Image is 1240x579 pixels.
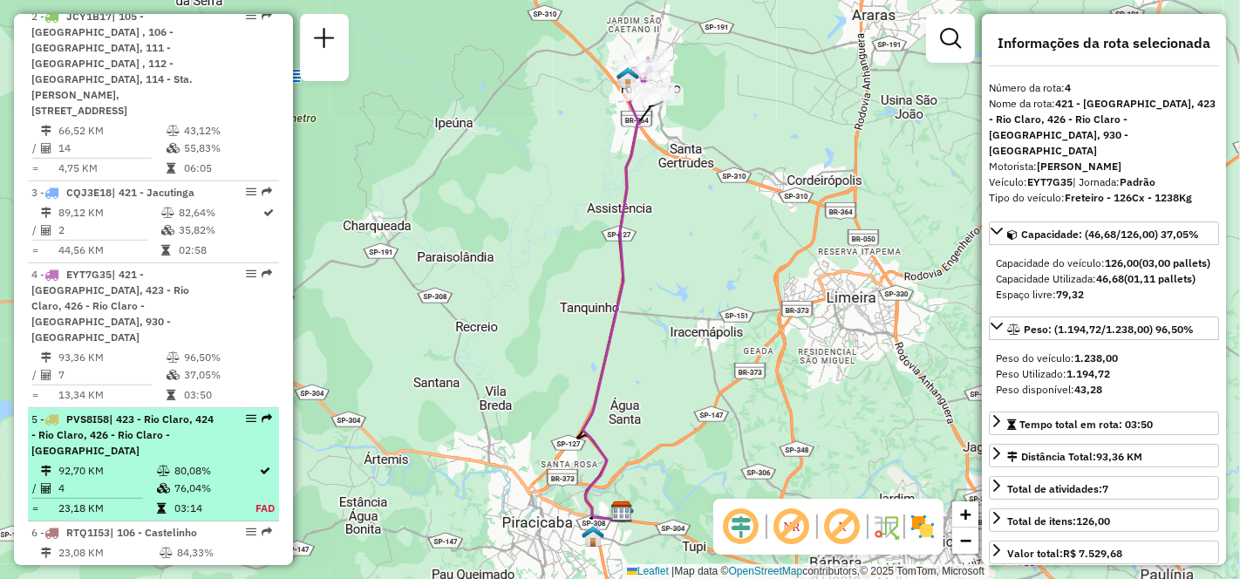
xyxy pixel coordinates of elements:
[31,221,40,239] td: /
[996,287,1212,303] div: Espaço livre:
[160,565,173,576] i: % de utilização da cubagem
[264,208,275,218] i: Rota otimizada
[41,143,51,153] i: Total de Atividades
[31,268,189,344] span: 4 -
[1065,81,1071,94] strong: 4
[1007,482,1108,495] span: Total de atividades:
[1074,383,1102,396] strong: 43,28
[167,143,180,153] i: % de utilização da cubagem
[996,271,1212,287] div: Capacidade Utilizada:
[1073,175,1155,188] span: | Jornada:
[1096,272,1124,285] strong: 46,68
[260,466,270,476] i: Rota otimizada
[183,366,271,384] td: 37,05%
[989,35,1219,51] h4: Informações da rota selecionada
[158,466,171,476] i: % de utilização do peso
[246,187,256,197] em: Opções
[183,349,271,366] td: 96,50%
[31,386,40,404] td: =
[66,186,112,199] span: CQJ3E18
[58,462,157,480] td: 92,70 KM
[582,525,604,548] img: 480 UDC Light Piracicaba
[58,140,166,157] td: 14
[66,526,110,539] span: RTQ1I53
[41,483,51,494] i: Total de Atividades
[989,97,1216,157] strong: 421 - [GEOGRAPHIC_DATA], 423 - Rio Claro, 426 - Rio Claro - [GEOGRAPHIC_DATA], 930 - [GEOGRAPHIC_...
[989,476,1219,500] a: Total de atividades:7
[307,21,342,60] a: Nova sessão e pesquisa
[1096,450,1142,463] span: 93,36 KM
[246,10,256,21] em: Opções
[58,386,166,404] td: 13,34 KM
[183,160,271,177] td: 06:05
[58,204,160,221] td: 89,12 KM
[161,208,174,218] i: % de utilização do peso
[31,186,194,199] span: 3 -
[255,500,276,517] td: FAD
[1021,228,1199,241] span: Capacidade: (46,68/126,00) 37,05%
[1120,175,1155,188] strong: Padrão
[1063,547,1122,560] strong: R$ 7.529,68
[58,366,166,384] td: 7
[262,269,272,279] em: Rota exportada
[262,10,272,21] em: Rota exportada
[989,80,1219,96] div: Número da rota:
[58,242,160,259] td: 44,56 KM
[996,382,1212,398] div: Peso disponível:
[996,351,1118,364] span: Peso do veículo:
[246,269,256,279] em: Opções
[1102,482,1108,495] strong: 7
[262,527,272,537] em: Rota exportada
[158,503,167,514] i: Tempo total em rota
[989,412,1219,435] a: Tempo total em rota: 03:50
[627,565,669,577] a: Leaflet
[31,242,40,259] td: =
[31,526,197,539] span: 6 -
[1105,256,1139,269] strong: 126,00
[1065,191,1192,204] strong: Freteiro - 126Cx - 1238Kg
[58,480,157,497] td: 4
[989,508,1219,532] a: Total de itens:126,00
[167,370,180,380] i: % de utilização da cubagem
[1074,351,1118,364] strong: 1.238,00
[41,548,51,558] i: Distância Total
[183,386,271,404] td: 03:50
[989,444,1219,467] a: Distância Total:93,36 KM
[176,544,272,562] td: 84,33%
[58,562,159,579] td: 1
[178,221,262,239] td: 35,82%
[989,159,1219,174] div: Motorista:
[161,225,174,235] i: % de utilização da cubagem
[729,565,803,577] a: OpenStreetMap
[167,163,175,174] i: Tempo total em rota
[1007,546,1122,562] div: Valor total:
[610,501,633,523] img: CDD Piracicaba
[58,160,166,177] td: 4,75 KM
[41,352,51,363] i: Distância Total
[161,245,170,255] i: Tempo total em rota
[989,96,1219,159] div: Nome da rota:
[31,160,40,177] td: =
[31,10,193,117] span: 2 -
[58,500,157,517] td: 23,18 KM
[167,352,180,363] i: % de utilização do peso
[158,483,171,494] i: % de utilização da cubagem
[112,186,194,199] span: | 421 - Jacutinga
[178,242,262,259] td: 02:58
[909,513,937,541] img: Exibir/Ocultar setores
[58,122,166,140] td: 66,52 KM
[183,122,271,140] td: 43,12%
[989,249,1219,310] div: Capacidade: (46,68/126,00) 37,05%
[58,544,159,562] td: 23,08 KM
[623,564,989,579] div: Map data © contributors,© 2025 TomTom, Microsoft
[246,527,256,537] em: Opções
[1076,514,1110,528] strong: 126,00
[262,413,272,424] em: Rota exportada
[41,208,51,218] i: Distância Total
[41,370,51,380] i: Total de Atividades
[1037,160,1121,173] strong: [PERSON_NAME]
[671,565,674,577] span: |
[989,344,1219,405] div: Peso: (1.194,72/1.238,00) 96,50%
[960,503,971,525] span: +
[952,528,978,554] a: Zoom out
